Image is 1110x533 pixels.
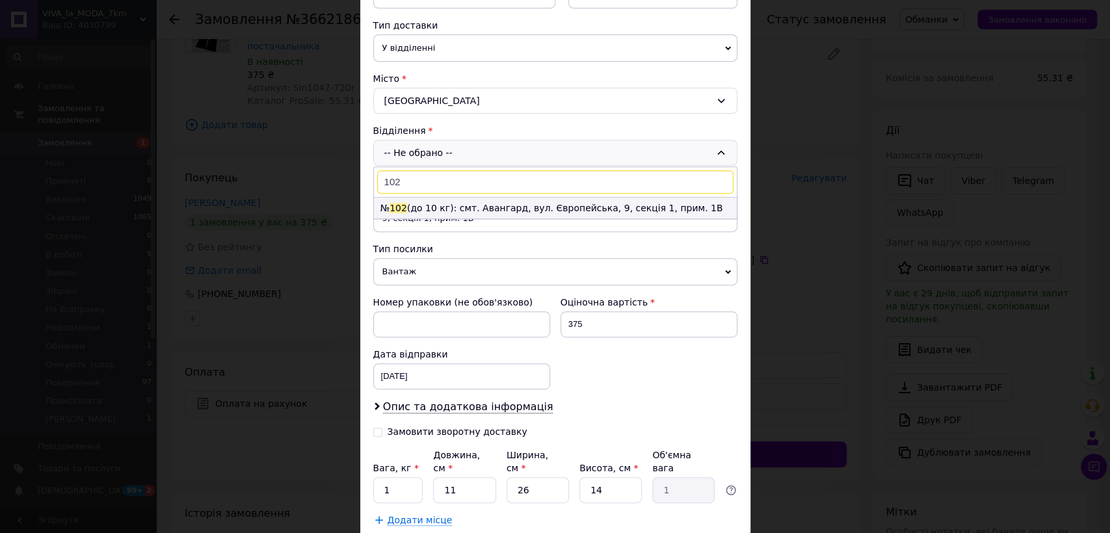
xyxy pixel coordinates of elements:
span: У відділенні [373,34,737,62]
div: Об'ємна вага [652,448,715,474]
div: [GEOGRAPHIC_DATA] [373,88,737,114]
label: Вага, кг [373,463,419,473]
li: № (до 10 кг): смт. Авангард, вул. Європейська, 9, секція 1, прим. 1В [374,198,737,218]
div: -- Не обрано -- [373,140,737,166]
div: Дата відправки [373,348,550,361]
span: Тип посилки [373,244,433,254]
label: Висота, см [579,463,638,473]
div: Оціночна вартість [561,296,737,309]
div: Номер упаковки (не обов'язково) [373,296,550,309]
span: Додати місце [388,515,453,526]
span: Опис та додаткова інформація [383,400,553,413]
span: Тип доставки [373,20,438,31]
div: Замовити зворотну доставку [388,426,527,437]
span: Вантаж [373,258,737,285]
label: Довжина, см [433,450,480,473]
span: 102 [390,203,407,213]
div: Відділення [373,124,737,137]
input: Знайти [377,170,733,194]
label: Ширина, см [507,450,548,473]
div: Місто [373,72,737,85]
